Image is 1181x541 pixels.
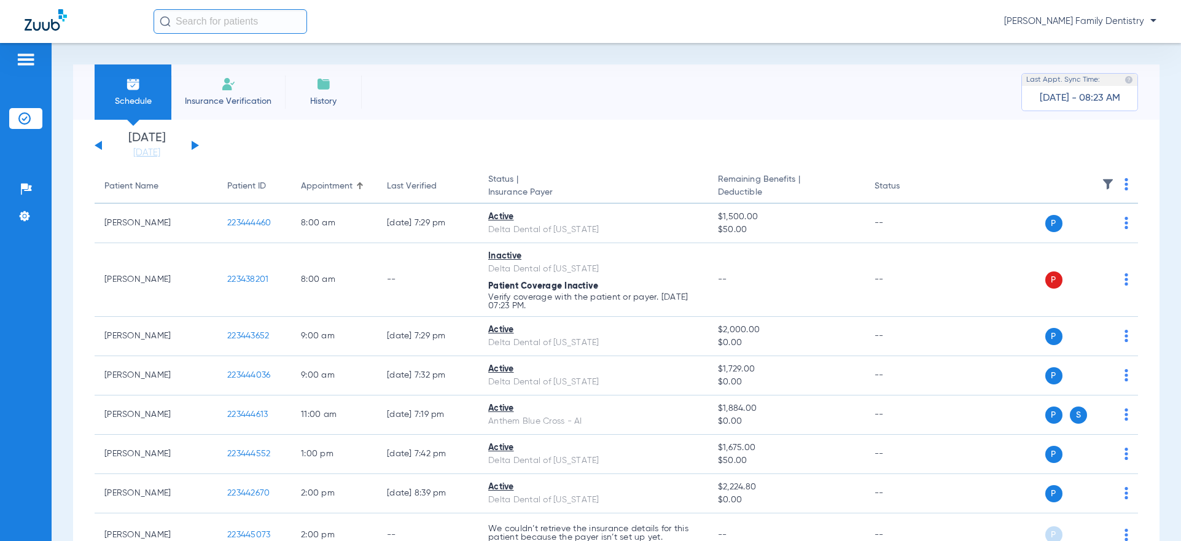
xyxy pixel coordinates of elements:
[291,435,377,474] td: 1:00 PM
[1124,273,1128,286] img: group-dot-blue.svg
[377,243,478,317] td: --
[488,363,698,376] div: Active
[16,52,36,67] img: hamburger-icon
[718,442,855,454] span: $1,675.00
[718,363,855,376] span: $1,729.00
[1124,178,1128,190] img: group-dot-blue.svg
[227,371,270,379] span: 223444036
[227,332,269,340] span: 223443652
[154,9,307,34] input: Search for patients
[1124,76,1133,84] img: last sync help info
[377,395,478,435] td: [DATE] 7:19 PM
[1045,446,1062,463] span: P
[1004,15,1156,28] span: [PERSON_NAME] Family Dentistry
[1124,217,1128,229] img: group-dot-blue.svg
[291,243,377,317] td: 8:00 AM
[1045,328,1062,345] span: P
[301,180,367,193] div: Appointment
[110,132,184,159] li: [DATE]
[488,402,698,415] div: Active
[1124,408,1128,421] img: group-dot-blue.svg
[865,204,948,243] td: --
[25,9,67,31] img: Zuub Logo
[488,224,698,236] div: Delta Dental of [US_STATE]
[718,415,855,428] span: $0.00
[126,77,141,91] img: Schedule
[95,435,217,474] td: [PERSON_NAME]
[1124,330,1128,342] img: group-dot-blue.svg
[718,324,855,337] span: $2,000.00
[104,95,162,107] span: Schedule
[1045,271,1062,289] span: P
[718,531,727,539] span: --
[488,186,698,199] span: Insurance Payer
[227,450,270,458] span: 223444552
[227,180,266,193] div: Patient ID
[227,489,270,497] span: 223442670
[488,211,698,224] div: Active
[718,337,855,349] span: $0.00
[1045,407,1062,424] span: P
[1026,74,1100,86] span: Last Appt. Sync Time:
[865,317,948,356] td: --
[301,180,353,193] div: Appointment
[1070,407,1087,424] span: S
[110,147,184,159] a: [DATE]
[488,454,698,467] div: Delta Dental of [US_STATE]
[865,169,948,204] th: Status
[227,531,270,539] span: 223445073
[718,211,855,224] span: $1,500.00
[718,402,855,415] span: $1,884.00
[1045,367,1062,384] span: P
[291,474,377,513] td: 2:00 PM
[95,204,217,243] td: [PERSON_NAME]
[377,317,478,356] td: [DATE] 7:29 PM
[1045,485,1062,502] span: P
[865,395,948,435] td: --
[104,180,208,193] div: Patient Name
[221,77,236,91] img: Manual Insurance Verification
[291,395,377,435] td: 11:00 AM
[488,337,698,349] div: Delta Dental of [US_STATE]
[291,204,377,243] td: 8:00 AM
[718,224,855,236] span: $50.00
[95,317,217,356] td: [PERSON_NAME]
[294,95,353,107] span: History
[316,77,331,91] img: History
[377,474,478,513] td: [DATE] 8:39 PM
[227,219,271,227] span: 223444460
[865,474,948,513] td: --
[865,243,948,317] td: --
[387,180,469,193] div: Last Verified
[718,494,855,507] span: $0.00
[104,180,158,193] div: Patient Name
[488,250,698,263] div: Inactive
[488,442,698,454] div: Active
[95,395,217,435] td: [PERSON_NAME]
[865,356,948,395] td: --
[1120,482,1181,541] iframe: Chat Widget
[488,376,698,389] div: Delta Dental of [US_STATE]
[478,169,708,204] th: Status |
[1040,92,1120,104] span: [DATE] - 08:23 AM
[718,275,727,284] span: --
[95,356,217,395] td: [PERSON_NAME]
[488,415,698,428] div: Anthem Blue Cross - AI
[95,474,217,513] td: [PERSON_NAME]
[488,494,698,507] div: Delta Dental of [US_STATE]
[387,180,437,193] div: Last Verified
[227,275,268,284] span: 223438201
[227,180,281,193] div: Patient ID
[865,435,948,474] td: --
[718,376,855,389] span: $0.00
[1124,369,1128,381] img: group-dot-blue.svg
[291,317,377,356] td: 9:00 AM
[718,481,855,494] span: $2,224.80
[377,204,478,243] td: [DATE] 7:29 PM
[488,282,598,290] span: Patient Coverage Inactive
[718,454,855,467] span: $50.00
[377,435,478,474] td: [DATE] 7:42 PM
[718,186,855,199] span: Deductible
[1045,215,1062,232] span: P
